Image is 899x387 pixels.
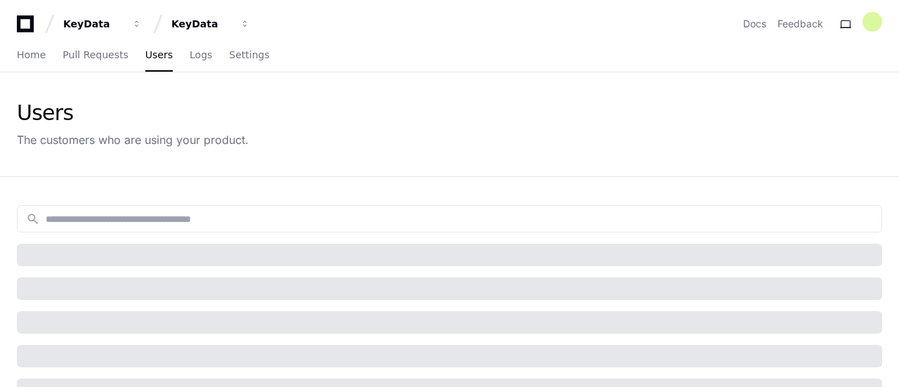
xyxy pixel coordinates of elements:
[145,51,173,59] span: Users
[63,51,128,59] span: Pull Requests
[229,51,269,59] span: Settings
[145,39,173,72] a: Users
[777,17,823,31] button: Feedback
[743,17,766,31] a: Docs
[17,39,46,72] a: Home
[166,11,256,37] button: KeyData
[58,11,147,37] button: KeyData
[17,51,46,59] span: Home
[63,17,124,31] div: KeyData
[17,100,249,126] div: Users
[63,39,128,72] a: Pull Requests
[229,39,269,72] a: Settings
[171,17,232,31] div: KeyData
[190,39,212,72] a: Logs
[26,212,40,226] mat-icon: search
[17,131,249,148] div: The customers who are using your product.
[190,51,212,59] span: Logs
